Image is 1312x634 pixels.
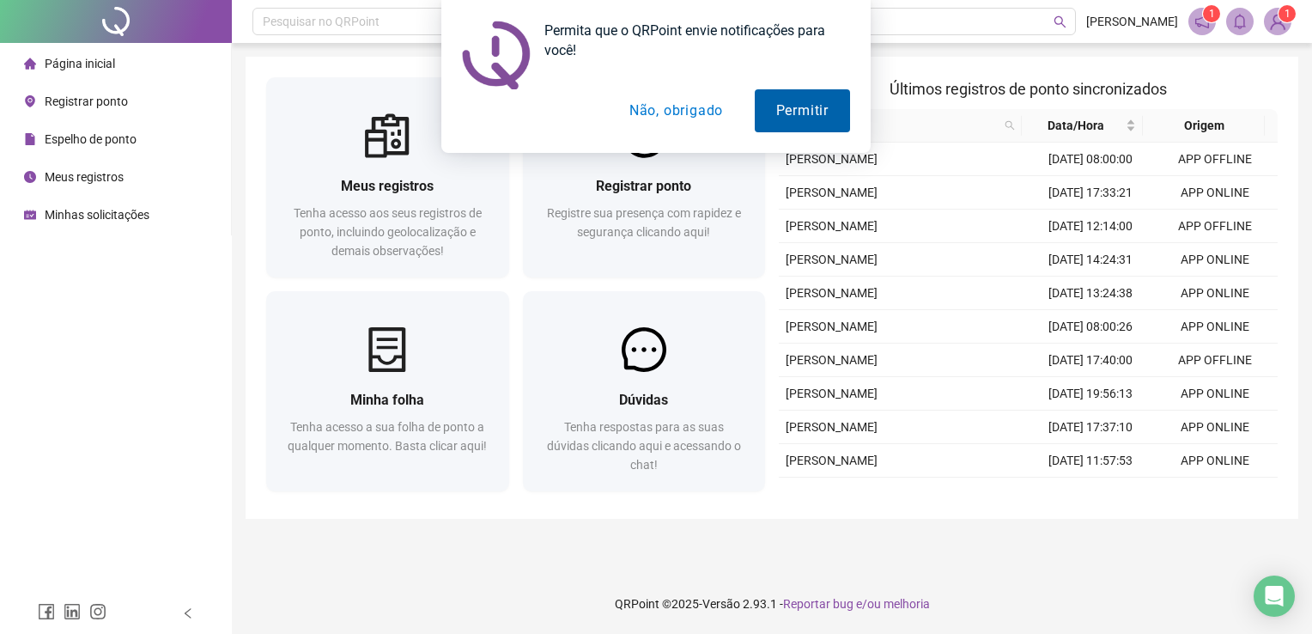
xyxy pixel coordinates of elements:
[1029,377,1153,411] td: [DATE] 19:56:13
[783,597,930,611] span: Reportar bug e/ou melhoria
[702,597,740,611] span: Versão
[755,89,850,132] button: Permitir
[786,353,878,367] span: [PERSON_NAME]
[1029,344,1153,377] td: [DATE] 17:40:00
[547,206,741,239] span: Registre sua presença com rapidez e segurança clicando aqui!
[1029,411,1153,444] td: [DATE] 17:37:10
[294,206,482,258] span: Tenha acesso aos seus registros de ponto, incluindo geolocalização e demais observações!
[596,178,691,194] span: Registrar ponto
[1153,478,1278,511] td: APP OFFLINE
[1153,210,1278,243] td: APP OFFLINE
[547,420,741,472] span: Tenha respostas para as suas dúvidas clicando aqui e acessando o chat!
[1029,243,1153,277] td: [DATE] 14:24:31
[1153,377,1278,411] td: APP ONLINE
[1153,444,1278,478] td: APP ONLINE
[266,77,509,277] a: Meus registrosTenha acesso aos seus registros de ponto, incluindo geolocalização e demais observa...
[786,387,878,400] span: [PERSON_NAME]
[350,392,424,408] span: Minha folha
[786,320,878,333] span: [PERSON_NAME]
[608,89,744,132] button: Não, obrigado
[1254,576,1295,617] div: Open Intercom Messenger
[1029,310,1153,344] td: [DATE] 08:00:26
[1153,411,1278,444] td: APP ONLINE
[1029,444,1153,478] td: [DATE] 11:57:53
[786,253,878,266] span: [PERSON_NAME]
[1153,310,1278,344] td: APP ONLINE
[786,454,878,467] span: [PERSON_NAME]
[1029,143,1153,176] td: [DATE] 08:00:00
[1029,478,1153,511] td: [DATE] 17:28:00
[266,291,509,491] a: Minha folhaTenha acesso a sua folha de ponto a qualquer momento. Basta clicar aqui!
[38,603,55,620] span: facebook
[182,607,194,619] span: left
[523,291,766,491] a: DúvidasTenha respostas para as suas dúvidas clicando aqui e acessando o chat!
[786,219,878,233] span: [PERSON_NAME]
[523,77,766,277] a: Registrar pontoRegistre sua presença com rapidez e segurança clicando aqui!
[24,209,36,221] span: schedule
[45,208,149,222] span: Minhas solicitações
[1153,243,1278,277] td: APP ONLINE
[24,171,36,183] span: clock-circle
[1153,143,1278,176] td: APP OFFLINE
[288,420,487,453] span: Tenha acesso a sua folha de ponto a qualquer momento. Basta clicar aqui!
[1029,210,1153,243] td: [DATE] 12:14:00
[619,392,668,408] span: Dúvidas
[1153,176,1278,210] td: APP ONLINE
[1153,277,1278,310] td: APP ONLINE
[89,603,106,620] span: instagram
[786,152,878,166] span: [PERSON_NAME]
[786,186,878,199] span: [PERSON_NAME]
[1029,176,1153,210] td: [DATE] 17:33:21
[1153,344,1278,377] td: APP OFFLINE
[341,178,434,194] span: Meus registros
[45,170,124,184] span: Meus registros
[64,603,81,620] span: linkedin
[786,420,878,434] span: [PERSON_NAME]
[232,574,1312,634] footer: QRPoint © 2025 - 2.93.1 -
[531,21,850,60] div: Permita que o QRPoint envie notificações para você!
[1029,277,1153,310] td: [DATE] 13:24:38
[786,286,878,300] span: [PERSON_NAME]
[462,21,531,89] img: notification icon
